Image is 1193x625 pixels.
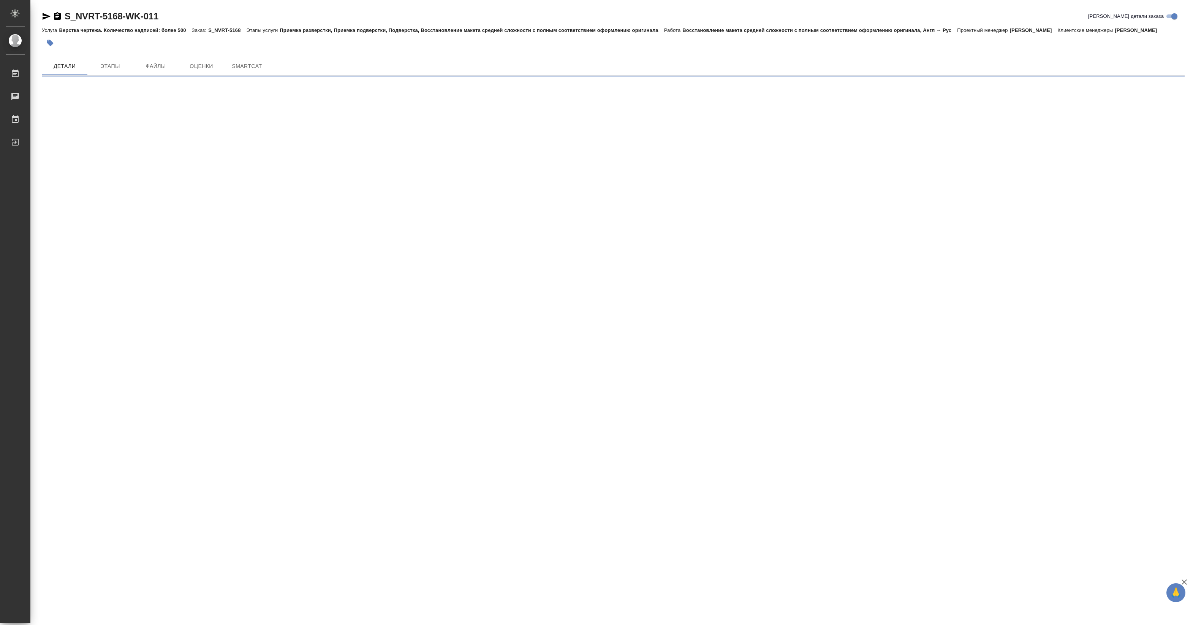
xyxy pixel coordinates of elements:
p: [PERSON_NAME] [1010,27,1058,33]
span: 🙏 [1169,585,1182,601]
p: Заказ: [192,27,208,33]
a: S_NVRT-5168-WK-011 [65,11,158,21]
p: Клиентские менеджеры [1058,27,1115,33]
button: Скопировать ссылку [53,12,62,21]
span: Файлы [138,62,174,71]
p: Верстка чертежа. Количество надписей: более 500 [59,27,191,33]
span: Оценки [183,62,220,71]
button: 🙏 [1166,583,1185,602]
button: Добавить тэг [42,35,59,51]
p: Работа [664,27,683,33]
p: Проектный менеджер [957,27,1009,33]
p: Услуга [42,27,59,33]
span: Детали [46,62,83,71]
p: Приемка разверстки, Приемка подверстки, Подверстка, Восстановление макета средней сложности с пол... [280,27,664,33]
p: Восстановление макета средней сложности с полным соответствием оформлению оригинала, Англ → Рус [682,27,957,33]
button: Скопировать ссылку для ЯМессенджера [42,12,51,21]
p: [PERSON_NAME] [1115,27,1163,33]
p: S_NVRT-5168 [208,27,246,33]
span: SmartCat [229,62,265,71]
p: Этапы услуги [247,27,280,33]
span: Этапы [92,62,128,71]
span: [PERSON_NAME] детали заказа [1088,13,1164,20]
